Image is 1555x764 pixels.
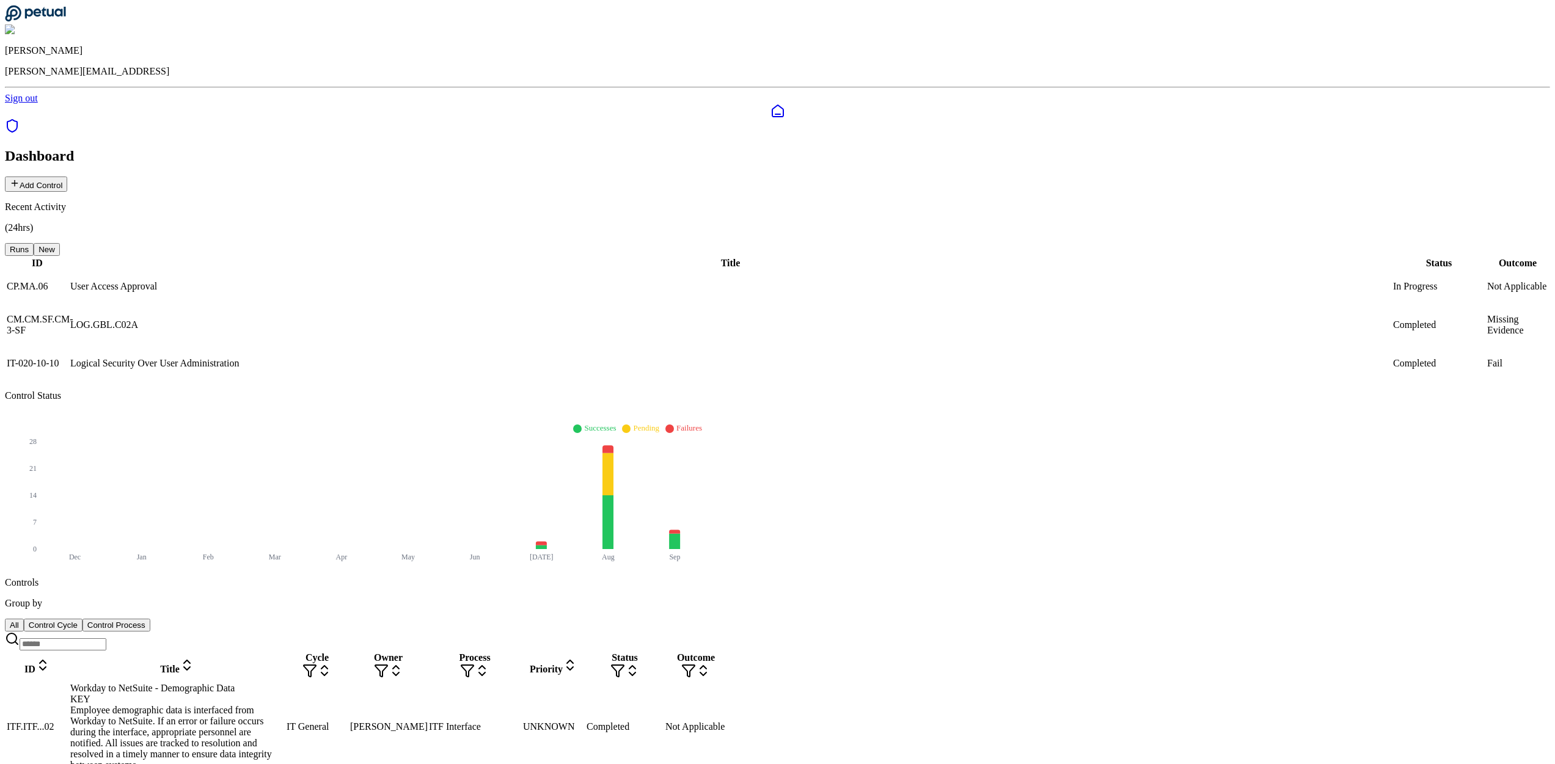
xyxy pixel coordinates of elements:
[5,243,34,256] button: Runs
[160,664,180,674] span: Title
[34,243,60,256] button: New
[5,93,38,103] a: Sign out
[5,24,64,35] img: Eliot Walker
[69,552,81,561] tspan: Dec
[1393,358,1485,369] div: Completed
[7,281,48,291] span: CP.MA.06
[5,619,24,631] button: All
[5,148,1550,164] h2: Dashboard
[1487,314,1548,336] div: Missing Evidence
[633,423,659,432] span: Pending
[5,104,1550,118] a: Dashboard
[665,721,726,732] div: Not Applicable
[1499,258,1537,268] span: Outcome
[70,694,284,705] div: KEY
[677,652,715,663] span: Outcome
[24,619,82,631] button: Control Cycle
[429,721,521,732] div: ITF Interface
[1426,258,1452,268] span: Status
[7,314,73,335] span: CM.CM.SF.CM-3-SF
[5,222,1550,233] p: (24hrs)
[82,619,150,631] button: Control Process
[5,45,1550,56] p: [PERSON_NAME]
[33,545,37,553] tspan: 0
[203,552,214,561] tspan: Feb
[401,552,415,561] tspan: May
[5,66,1550,77] p: [PERSON_NAME][EMAIL_ADDRESS]
[459,652,490,663] span: Process
[374,652,403,663] span: Owner
[29,437,37,446] tspan: 28
[5,13,66,24] a: Go to Dashboard
[350,721,426,732] div: [PERSON_NAME]
[32,258,43,268] span: ID
[612,652,638,663] span: Status
[306,652,329,663] span: Cycle
[70,304,1391,346] td: LOG.GBL.C02A
[7,721,68,732] div: ITF.ITF...02
[5,390,1550,401] p: Control Status
[137,552,147,561] tspan: Jan
[70,347,1391,379] td: Logical Security Over User Administration
[1393,319,1485,330] div: Completed
[602,552,615,561] tspan: Aug
[5,598,1550,609] p: Group by
[24,664,35,674] span: ID
[29,464,37,473] tspan: 21
[1487,281,1548,292] div: Not Applicable
[269,552,281,561] tspan: Mar
[5,202,1550,213] p: Recent Activity
[1487,358,1548,369] div: Fail
[70,683,284,705] div: Workday to NetSuite - Demographic Data
[5,577,1550,588] p: Controls
[33,518,37,526] tspan: 7
[70,271,1391,302] td: User Access Approval
[721,258,741,268] span: Title
[676,423,702,432] span: Failures
[29,491,37,500] tspan: 14
[669,552,680,561] tspan: Sep
[336,552,348,561] tspan: Apr
[470,552,480,561] tspan: Jun
[5,176,67,192] button: Add Control
[1393,281,1485,292] div: In Progress
[530,552,554,561] tspan: [DATE]
[584,423,616,432] span: Successes
[523,721,584,732] div: UNKNOWN
[587,721,663,732] div: Completed
[7,358,59,368] span: IT-020-10-10
[5,125,20,135] a: SOC 1 Reports
[530,664,563,674] span: Priority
